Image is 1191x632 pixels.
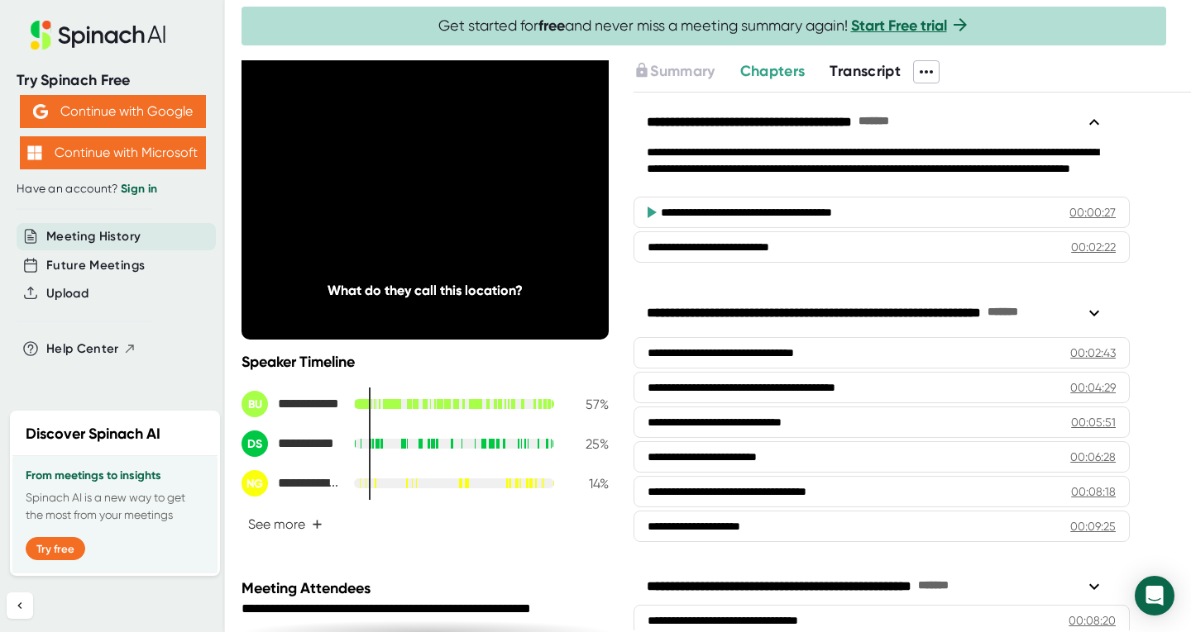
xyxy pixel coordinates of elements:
[1070,518,1116,535] div: 00:09:25
[634,60,739,83] div: Upgrade to access
[1135,576,1174,615] div: Open Intercom Messenger
[242,430,268,457] div: DS
[1069,204,1116,221] div: 00:00:27
[46,340,119,359] span: Help Center
[312,518,323,531] span: +
[17,71,208,90] div: Try Spinach Free
[242,430,341,457] div: David Starn
[17,182,208,197] div: Have an account?
[830,60,901,83] button: Transcript
[1069,612,1116,629] div: 00:08:20
[33,104,48,119] img: Aehbyd4JwY73AAAAAElFTkSuQmCC
[1071,414,1116,430] div: 00:05:51
[26,423,160,445] h2: Discover Spinach AI
[438,17,970,36] span: Get started for and never miss a meeting summary again!
[46,284,88,303] button: Upload
[650,62,715,80] span: Summary
[567,436,609,452] div: 25 %
[7,592,33,619] button: Collapse sidebar
[1070,345,1116,361] div: 00:02:43
[242,579,613,597] div: Meeting Attendees
[634,60,715,83] button: Summary
[26,537,85,560] button: Try free
[242,391,341,417] div: Brett Ulrich
[1071,483,1116,500] div: 00:08:18
[851,17,947,35] a: Start Free trial
[242,353,609,371] div: Speaker Timeline
[46,227,141,246] button: Meeting History
[567,476,609,492] div: 14 %
[242,510,329,539] button: See more+
[242,391,268,417] div: BU
[46,256,145,275] button: Future Meetings
[567,397,609,412] div: 57 %
[121,182,157,196] a: Sign in
[1071,239,1116,255] div: 00:02:22
[1070,449,1116,465] div: 00:06:28
[1070,379,1116,396] div: 00:04:29
[242,470,341,497] div: Nicole Graham
[538,17,565,35] b: free
[830,62,901,80] span: Transcript
[242,470,268,497] div: NG
[20,136,206,169] button: Continue with Microsoft
[740,60,806,83] button: Chapters
[740,62,806,80] span: Chapters
[26,469,204,482] h3: From meetings to insights
[46,340,136,359] button: Help Center
[278,283,572,298] div: What do they call this location?
[26,489,204,524] p: Spinach AI is a new way to get the most from your meetings
[20,95,206,128] button: Continue with Google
